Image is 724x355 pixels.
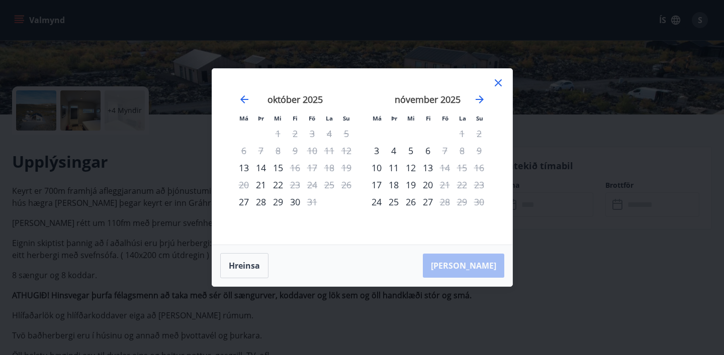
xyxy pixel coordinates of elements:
[419,176,436,193] td: Choose fimmtudagur, 20. nóvember 2025 as your check-in date. It’s available.
[385,159,402,176] td: Choose þriðjudagur, 11. nóvember 2025 as your check-in date. It’s available.
[287,125,304,142] td: Not available. fimmtudagur, 2. október 2025
[385,176,402,193] div: 18
[426,114,431,122] small: Fi
[338,125,355,142] td: Not available. sunnudagur, 5. október 2025
[402,159,419,176] td: Choose miðvikudagur, 12. nóvember 2025 as your check-in date. It’s available.
[287,176,304,193] div: Aðeins útritun í boði
[287,193,304,210] td: Choose fimmtudagur, 30. október 2025 as your check-in date. It’s available.
[419,193,436,210] div: 27
[368,159,385,176] td: Choose mánudagur, 10. nóvember 2025 as your check-in date. It’s available.
[343,114,350,122] small: Su
[385,142,402,159] div: 4
[252,193,269,210] div: 28
[368,193,385,210] td: Choose mánudagur, 24. nóvember 2025 as your check-in date. It’s available.
[436,159,454,176] td: Not available. föstudagur, 14. nóvember 2025
[395,93,461,105] strong: nóvember 2025
[287,159,304,176] td: Not available. fimmtudagur, 16. október 2025
[436,193,454,210] td: Not available. föstudagur, 28. nóvember 2025
[287,142,304,159] td: Not available. fimmtudagur, 9. október 2025
[269,159,287,176] div: 15
[407,114,415,122] small: Mi
[402,142,419,159] td: Choose miðvikudagur, 5. nóvember 2025 as your check-in date. It’s available.
[235,142,252,159] td: Not available. mánudagur, 6. október 2025
[419,142,436,159] div: 6
[368,142,385,159] div: Aðeins innritun í boði
[402,176,419,193] div: 19
[459,114,466,122] small: La
[338,176,355,193] td: Not available. sunnudagur, 26. október 2025
[235,159,252,176] td: Choose mánudagur, 13. október 2025 as your check-in date. It’s available.
[454,176,471,193] td: Not available. laugardagur, 22. nóvember 2025
[269,193,287,210] div: 29
[402,159,419,176] div: 12
[402,176,419,193] td: Choose miðvikudagur, 19. nóvember 2025 as your check-in date. It’s available.
[235,193,252,210] div: Aðeins innritun í boði
[252,159,269,176] div: 14
[436,176,454,193] div: Aðeins útritun í boði
[321,125,338,142] td: Not available. laugardagur, 4. október 2025
[402,193,419,210] td: Choose miðvikudagur, 26. nóvember 2025 as your check-in date. It’s available.
[252,159,269,176] td: Choose þriðjudagur, 14. október 2025 as your check-in date. It’s available.
[476,114,483,122] small: Su
[321,142,338,159] td: Not available. laugardagur, 11. október 2025
[220,253,268,278] button: Hreinsa
[471,193,488,210] td: Not available. sunnudagur, 30. nóvember 2025
[373,114,382,122] small: Má
[304,193,321,210] td: Not available. föstudagur, 31. október 2025
[368,176,385,193] td: Choose mánudagur, 17. nóvember 2025 as your check-in date. It’s available.
[269,125,287,142] td: Not available. miðvikudagur, 1. október 2025
[385,193,402,210] td: Choose þriðjudagur, 25. nóvember 2025 as your check-in date. It’s available.
[402,142,419,159] div: 5
[471,125,488,142] td: Not available. sunnudagur, 2. nóvember 2025
[235,159,252,176] div: Aðeins innritun í boði
[419,159,436,176] td: Choose fimmtudagur, 13. nóvember 2025 as your check-in date. It’s available.
[391,114,397,122] small: Þr
[385,193,402,210] div: 25
[309,114,315,122] small: Fö
[269,193,287,210] td: Choose miðvikudagur, 29. október 2025 as your check-in date. It’s available.
[224,81,500,232] div: Calendar
[385,176,402,193] td: Choose þriðjudagur, 18. nóvember 2025 as your check-in date. It’s available.
[252,176,269,193] div: Aðeins innritun í boði
[321,159,338,176] td: Not available. laugardagur, 18. október 2025
[269,176,287,193] div: 22
[269,176,287,193] td: Choose miðvikudagur, 22. október 2025 as your check-in date. It’s available.
[471,142,488,159] td: Not available. sunnudagur, 9. nóvember 2025
[269,159,287,176] td: Choose miðvikudagur, 15. október 2025 as your check-in date. It’s available.
[274,114,282,122] small: Mi
[304,176,321,193] td: Not available. föstudagur, 24. október 2025
[304,125,321,142] td: Not available. föstudagur, 3. október 2025
[474,93,486,105] div: Move forward to switch to the next month.
[326,114,333,122] small: La
[436,193,454,210] div: Aðeins útritun í boði
[368,176,385,193] div: Aðeins innritun í boði
[419,176,436,193] div: 20
[471,176,488,193] td: Not available. sunnudagur, 23. nóvember 2025
[287,193,304,210] div: 30
[419,159,436,176] div: 13
[252,176,269,193] td: Choose þriðjudagur, 21. október 2025 as your check-in date. It’s available.
[454,125,471,142] td: Not available. laugardagur, 1. nóvember 2025
[287,176,304,193] td: Not available. fimmtudagur, 23. október 2025
[321,176,338,193] td: Not available. laugardagur, 25. október 2025
[252,142,269,159] td: Not available. þriðjudagur, 7. október 2025
[267,93,323,105] strong: október 2025
[402,193,419,210] div: 26
[419,142,436,159] td: Choose fimmtudagur, 6. nóvember 2025 as your check-in date. It’s available.
[385,142,402,159] td: Choose þriðjudagur, 4. nóvember 2025 as your check-in date. It’s available.
[368,142,385,159] td: Choose mánudagur, 3. nóvember 2025 as your check-in date. It’s available.
[454,142,471,159] td: Not available. laugardagur, 8. nóvember 2025
[235,176,252,193] td: Not available. mánudagur, 20. október 2025
[269,142,287,159] td: Not available. miðvikudagur, 8. október 2025
[368,193,385,210] div: Aðeins innritun í boði
[239,114,248,122] small: Má
[454,159,471,176] td: Not available. laugardagur, 15. nóvember 2025
[436,159,454,176] div: Aðeins útritun í boði
[368,159,385,176] div: Aðeins innritun í boði
[338,159,355,176] td: Not available. sunnudagur, 19. október 2025
[419,193,436,210] td: Choose fimmtudagur, 27. nóvember 2025 as your check-in date. It’s available.
[442,114,448,122] small: Fö
[436,142,454,159] div: Aðeins útritun í boði
[238,93,250,105] div: Move backward to switch to the previous month.
[471,159,488,176] td: Not available. sunnudagur, 16. nóvember 2025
